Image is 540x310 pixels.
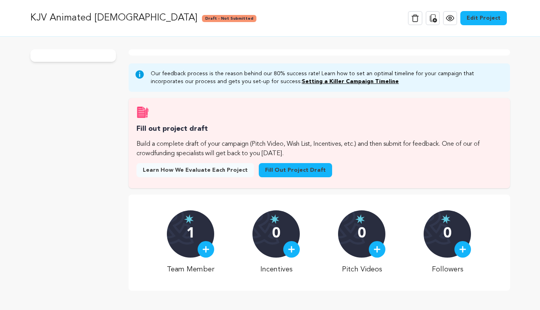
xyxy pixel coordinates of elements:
[202,246,209,253] img: plus.svg
[252,264,300,275] p: Incentives
[460,11,507,25] a: Edit Project
[272,226,280,242] p: 0
[167,264,215,275] p: Team Member
[374,246,381,253] img: plus.svg
[302,79,399,84] a: Setting a Killer Campaign Timeline
[424,264,471,275] p: Followers
[187,226,195,242] p: 1
[136,163,254,177] a: Learn how we evaluate each project
[443,226,452,242] p: 0
[358,226,366,242] p: 0
[30,11,197,25] p: KJV Animated [DEMOGRAPHIC_DATA]
[143,166,248,174] span: Learn how we evaluate each project
[136,139,502,158] p: Build a complete draft of your campaign (Pitch Video, Wish List, Incentives, etc.) and then submi...
[459,246,466,253] img: plus.svg
[151,70,503,85] p: Our feedback process is the reason behind our 80% success rate! Learn how to set an optimal timel...
[288,246,295,253] img: plus.svg
[202,15,256,22] span: Draft - Not Submitted
[338,264,386,275] p: Pitch Videos
[136,123,502,135] h3: Fill out project draft
[259,163,332,177] a: Fill out project draft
